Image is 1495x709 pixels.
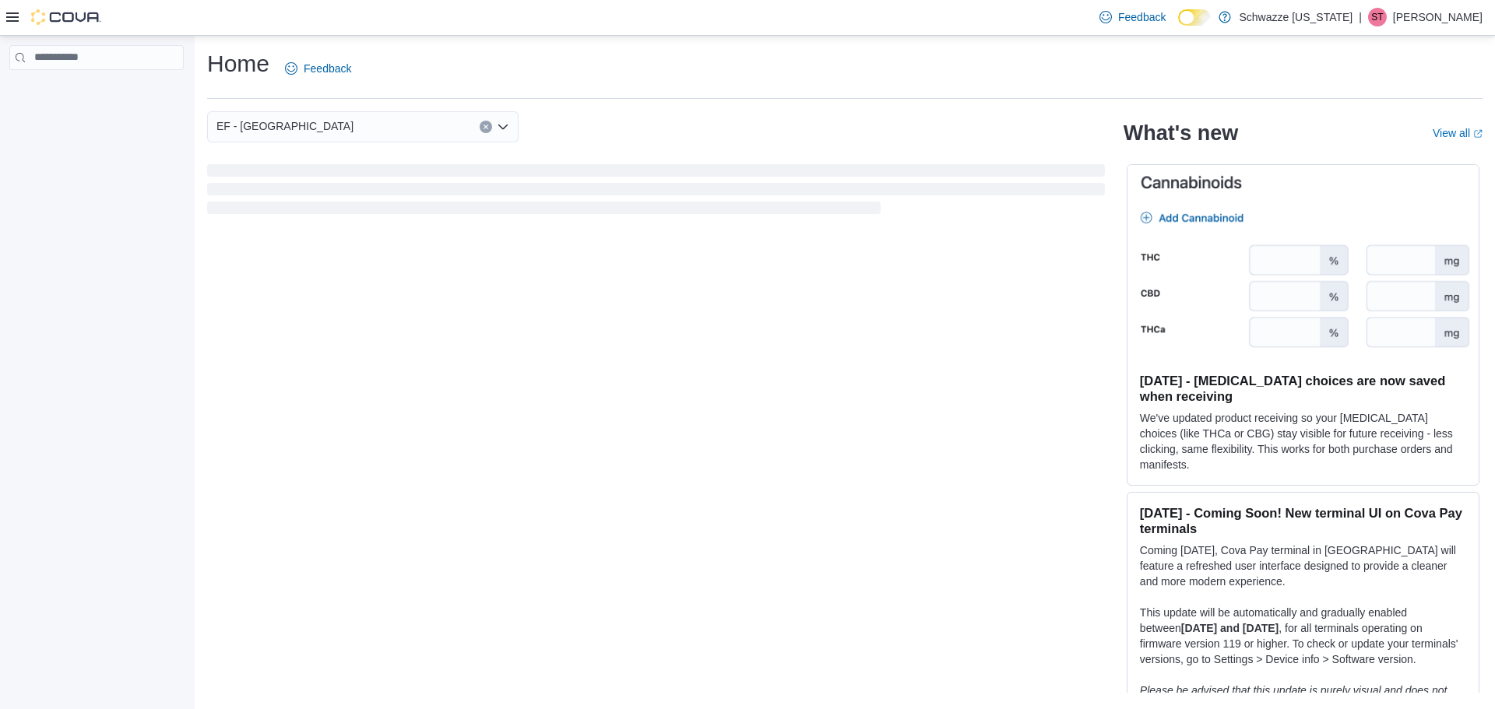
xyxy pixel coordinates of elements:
input: Dark Mode [1178,9,1211,26]
a: Feedback [279,53,357,84]
span: Loading [207,167,1105,217]
strong: [DATE] and [DATE] [1181,622,1279,634]
button: Clear input [480,121,492,133]
p: We've updated product receiving so your [MEDICAL_DATA] choices (like THCa or CBG) stay visible fo... [1140,410,1466,472]
button: Open list of options [497,121,509,133]
p: This update will be automatically and gradually enabled between , for all terminals operating on ... [1140,605,1466,667]
svg: External link [1473,129,1483,139]
span: Feedback [1118,9,1166,25]
span: EF - [GEOGRAPHIC_DATA] [216,117,354,135]
p: Schwazze [US_STATE] [1239,8,1353,26]
p: | [1359,8,1362,26]
h1: Home [207,48,269,79]
span: Feedback [304,61,351,76]
img: Cova [31,9,101,25]
h2: What's new [1124,121,1238,146]
div: Sarah Tipton [1368,8,1387,26]
h3: [DATE] - [MEDICAL_DATA] choices are now saved when receiving [1140,373,1466,404]
nav: Complex example [9,73,184,111]
p: Coming [DATE], Cova Pay terminal in [GEOGRAPHIC_DATA] will feature a refreshed user interface des... [1140,542,1466,589]
a: View allExternal link [1433,127,1483,139]
a: Feedback [1093,2,1172,33]
h3: [DATE] - Coming Soon! New terminal UI on Cova Pay terminals [1140,505,1466,536]
span: ST [1371,8,1383,26]
p: [PERSON_NAME] [1393,8,1483,26]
